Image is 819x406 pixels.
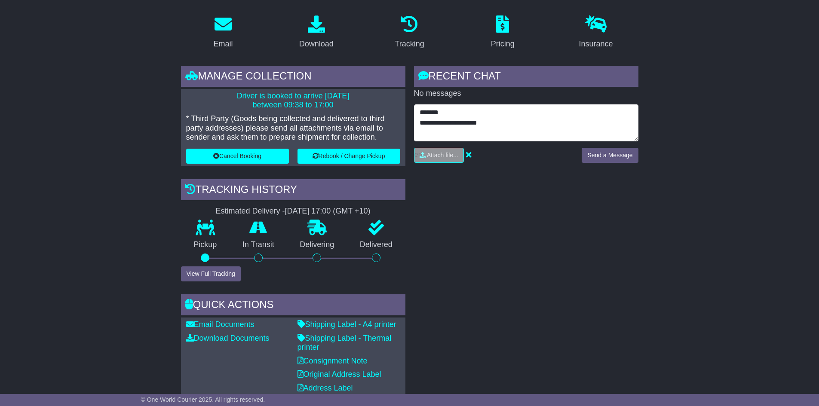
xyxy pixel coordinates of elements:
[574,12,619,53] a: Insurance
[491,38,515,50] div: Pricing
[298,334,392,352] a: Shipping Label - Thermal printer
[298,370,381,379] a: Original Address Label
[395,38,424,50] div: Tracking
[186,114,400,142] p: * Third Party (Goods being collected and delivered to third party addresses) please send all atta...
[294,12,339,53] a: Download
[287,240,347,250] p: Delivering
[141,396,265,403] span: © One World Courier 2025. All rights reserved.
[230,240,287,250] p: In Transit
[298,149,400,164] button: Rebook / Change Pickup
[485,12,520,53] a: Pricing
[181,266,241,281] button: View Full Tracking
[213,38,233,50] div: Email
[582,148,638,163] button: Send a Message
[414,66,638,89] div: RECENT CHAT
[181,207,405,216] div: Estimated Delivery -
[208,12,238,53] a: Email
[186,149,289,164] button: Cancel Booking
[347,240,405,250] p: Delivered
[389,12,429,53] a: Tracking
[181,240,230,250] p: Pickup
[186,92,400,110] p: Driver is booked to arrive [DATE] between 09:38 to 17:00
[181,66,405,89] div: Manage collection
[181,179,405,202] div: Tracking history
[414,89,638,98] p: No messages
[186,334,270,342] a: Download Documents
[298,384,353,392] a: Address Label
[298,320,396,329] a: Shipping Label - A4 printer
[298,357,368,365] a: Consignment Note
[285,207,371,216] div: [DATE] 17:00 (GMT +10)
[186,320,255,329] a: Email Documents
[299,38,334,50] div: Download
[181,294,405,317] div: Quick Actions
[579,38,613,50] div: Insurance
